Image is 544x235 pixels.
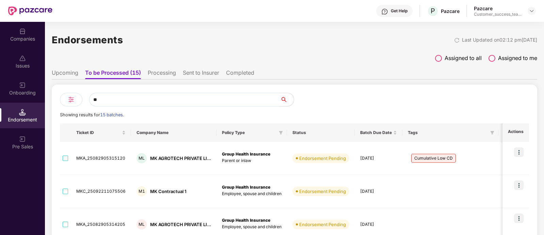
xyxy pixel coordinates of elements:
[299,155,346,162] div: Endorsement Pending
[222,224,282,230] p: Employee, spouse and children
[222,151,270,157] b: Group Health Insurance
[19,136,26,143] img: svg+xml;base64,PHN2ZyB3aWR0aD0iMjAiIGhlaWdodD0iMjAiIHZpZXdCb3g9IjAgMCAyMCAyMCIgZmlsbD0ibm9uZSIgeG...
[52,69,78,79] li: Upcoming
[150,155,211,162] div: MK AGROTECH PRIVATE LI...
[137,186,147,196] div: M1
[19,55,26,62] img: svg+xml;base64,PHN2ZyBpZD0iSXNzdWVzX2Rpc2FibGVkIiB4bWxucz0iaHR0cDovL3d3dy53My5vcmcvMjAwMC9zdmciIH...
[222,191,282,197] p: Employee, spouse and children
[408,130,487,135] span: Tags
[222,218,270,223] b: Group Health Insurance
[454,38,460,43] img: svg+xml;base64,PHN2ZyBpZD0iUmVsb2FkLTMyeDMyIiB4bWxucz0iaHR0cDovL3d3dy53My5vcmcvMjAwMC9zdmciIHdpZH...
[226,69,254,79] li: Completed
[514,180,524,190] img: icon
[445,54,482,62] span: Assigned to all
[8,6,52,15] img: New Pazcare Logo
[137,219,147,230] div: ML
[360,130,392,135] span: Batch Due Date
[299,188,346,195] div: Endorsement Pending
[279,131,283,135] span: filter
[52,32,123,47] h1: Endorsements
[411,154,456,163] span: Cumulative Low CD
[71,142,131,175] td: MKA_25082905315120
[277,129,284,137] span: filter
[462,36,537,44] div: Last Updated on 02:12 pm[DATE]
[85,69,141,79] li: To be Processed (15)
[131,123,217,142] th: Company Name
[150,221,211,228] div: MK AGROTECH PRIVATE LI...
[381,8,388,15] img: svg+xml;base64,PHN2ZyBpZD0iSGVscC0zMngzMiIgeG1sbnM9Imh0dHA6Ly93d3cudzMub3JnLzIwMDAvc3ZnIiB3aWR0aD...
[391,8,407,14] div: Get Help
[441,8,460,14] div: Pazcare
[474,12,522,17] div: Customer_success_team_lead
[502,123,529,142] th: Actions
[71,175,131,208] td: MKC_25092211075506
[280,97,294,102] span: search
[514,214,524,223] img: icon
[60,112,124,117] span: Showing results for
[355,123,402,142] th: Batch Due Date
[498,54,537,62] span: Assigned to me
[287,123,355,142] th: Status
[431,7,435,15] span: P
[19,28,26,35] img: svg+xml;base64,PHN2ZyBpZD0iQ29tcGFuaWVzIiB4bWxucz0iaHR0cDovL3d3dy53My5vcmcvMjAwMC9zdmciIHdpZHRoPS...
[19,109,26,116] img: svg+xml;base64,PHN2ZyB3aWR0aD0iMTQuNSIgaGVpZ2h0PSIxNC41IiB2aWV3Qm94PSIwIDAgMTYgMTYiIGZpbGw9Im5vbm...
[299,221,346,228] div: Endorsement Pending
[222,130,276,135] span: Policy Type
[150,188,187,195] div: MK Contractual 1
[222,158,282,164] p: Parent or inlaw
[100,112,124,117] span: 15 batches.
[514,147,524,157] img: icon
[183,69,219,79] li: Sent to Insurer
[280,93,294,106] button: search
[137,153,147,163] div: ML
[148,69,176,79] li: Processing
[474,5,522,12] div: Pazcare
[529,8,534,14] img: svg+xml;base64,PHN2ZyBpZD0iRHJvcGRvd24tMzJ4MzIiIHhtbG5zPSJodHRwOi8vd3d3LnczLm9yZy8yMDAwL3N2ZyIgd2...
[489,129,496,137] span: filter
[76,130,121,135] span: Ticket ID
[71,123,131,142] th: Ticket ID
[355,142,402,175] td: [DATE]
[19,82,26,89] img: svg+xml;base64,PHN2ZyB3aWR0aD0iMjAiIGhlaWdodD0iMjAiIHZpZXdCb3g9IjAgMCAyMCAyMCIgZmlsbD0ibm9uZSIgeG...
[490,131,494,135] span: filter
[222,185,270,190] b: Group Health Insurance
[355,175,402,208] td: [DATE]
[67,96,75,104] img: svg+xml;base64,PHN2ZyB4bWxucz0iaHR0cDovL3d3dy53My5vcmcvMjAwMC9zdmciIHdpZHRoPSIyNCIgaGVpZ2h0PSIyNC...
[498,123,533,142] th: No. Of Lives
